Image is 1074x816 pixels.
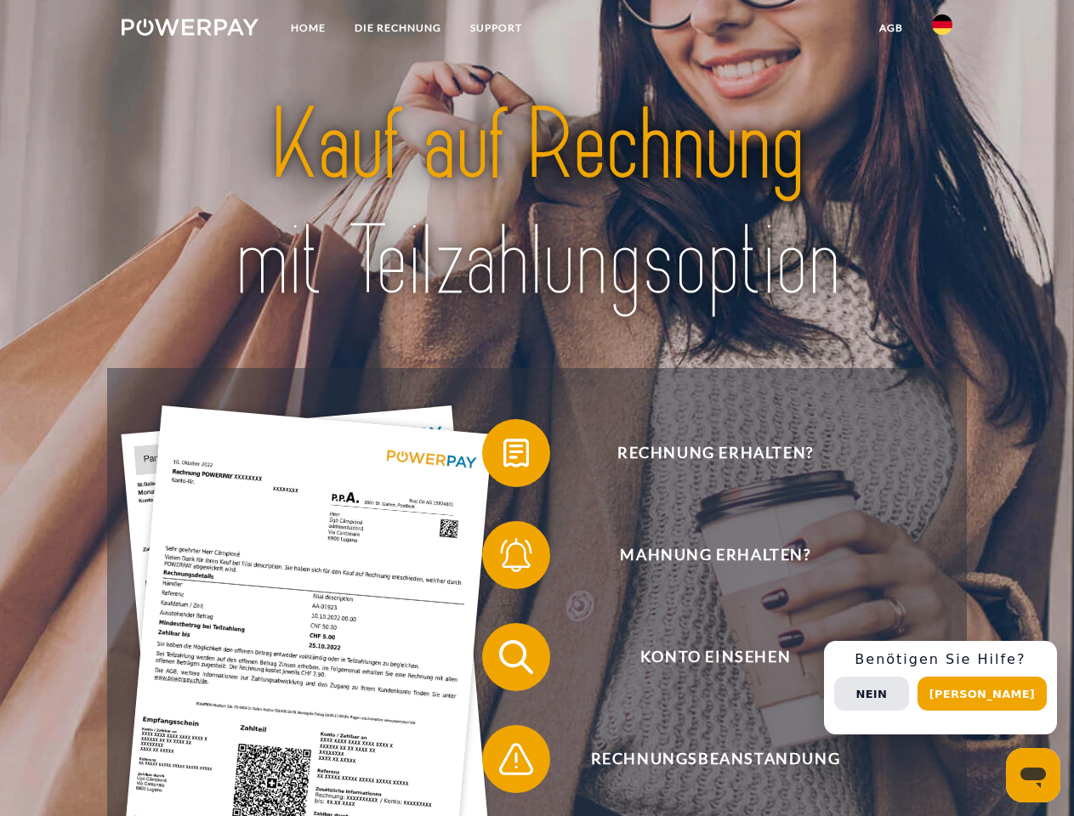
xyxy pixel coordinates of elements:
button: Mahnung erhalten? [482,521,924,589]
h3: Benötigen Sie Hilfe? [834,651,1047,668]
iframe: Schaltfläche zum Öffnen des Messaging-Fensters [1006,748,1060,802]
button: [PERSON_NAME] [918,677,1047,711]
span: Rechnung erhalten? [507,419,923,487]
img: title-powerpay_de.svg [162,82,912,326]
img: logo-powerpay-white.svg [122,19,259,36]
img: qb_search.svg [495,636,537,678]
button: Rechnungsbeanstandung [482,725,924,793]
button: Rechnung erhalten? [482,419,924,487]
button: Konto einsehen [482,623,924,691]
a: Home [276,13,340,43]
button: Nein [834,677,909,711]
span: Konto einsehen [507,623,923,691]
img: qb_bell.svg [495,534,537,576]
a: DIE RECHNUNG [340,13,456,43]
span: Rechnungsbeanstandung [507,725,923,793]
img: de [932,14,952,35]
img: qb_warning.svg [495,738,537,780]
img: qb_bill.svg [495,432,537,474]
a: agb [865,13,918,43]
div: Schnellhilfe [824,641,1057,734]
a: SUPPORT [456,13,537,43]
span: Mahnung erhalten? [507,521,923,589]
